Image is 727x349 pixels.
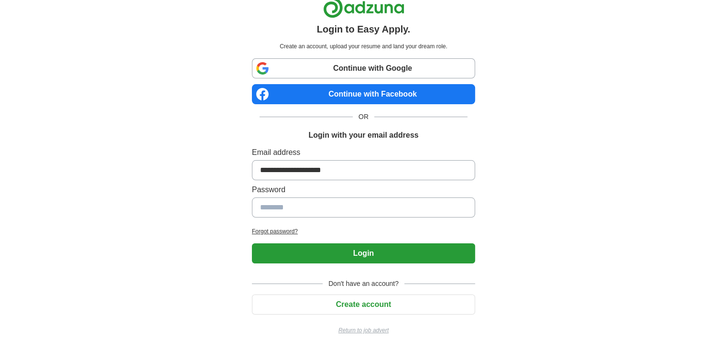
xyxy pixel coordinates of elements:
p: Create an account, upload your resume and land your dream role. [254,42,473,51]
button: Create account [252,294,475,315]
a: Forgot password? [252,227,475,236]
label: Email address [252,147,475,158]
span: OR [353,112,374,122]
button: Login [252,243,475,263]
h1: Login to Easy Apply. [317,22,411,36]
a: Create account [252,300,475,308]
span: Don't have an account? [323,279,404,289]
a: Continue with Google [252,58,475,78]
h1: Login with your email address [308,130,418,141]
a: Return to job advert [252,326,475,335]
label: Password [252,184,475,196]
a: Continue with Facebook [252,84,475,104]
